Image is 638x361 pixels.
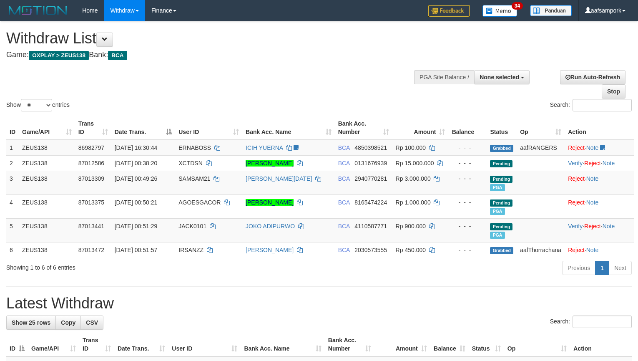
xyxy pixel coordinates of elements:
[586,199,599,206] a: Note
[338,247,350,253] span: BCA
[452,246,483,254] div: - - -
[565,242,634,257] td: ·
[565,116,634,140] th: Action
[396,199,431,206] span: Rp 1.000.000
[6,260,260,272] div: Showing 1 to 6 of 6 entries
[78,160,104,167] span: 87012586
[568,160,583,167] a: Verify
[86,319,98,326] span: CSV
[335,116,392,140] th: Bank Acc. Number: activate to sort column ascending
[490,232,505,239] span: Marked by aafanarl
[550,99,632,111] label: Search:
[338,223,350,230] span: BCA
[469,333,504,356] th: Status: activate to sort column ascending
[78,144,104,151] span: 86982797
[487,116,517,140] th: Status
[28,333,79,356] th: Game/API: activate to sort column ascending
[78,175,104,182] span: 87013309
[603,160,615,167] a: Note
[595,261,609,275] a: 1
[19,116,75,140] th: Game/API: activate to sort column ascending
[570,333,632,356] th: Action
[550,316,632,328] label: Search:
[562,261,595,275] a: Previous
[584,223,601,230] a: Reject
[584,160,601,167] a: Reject
[354,144,387,151] span: Copy 4850398521 to clipboard
[80,316,103,330] a: CSV
[6,295,632,312] h1: Latest Withdraw
[517,242,565,257] td: aafThorrachana
[490,247,513,254] span: Grabbed
[565,218,634,242] td: · ·
[512,2,523,10] span: 34
[61,319,75,326] span: Copy
[6,333,28,356] th: ID: activate to sort column descending
[246,223,295,230] a: JOKO ADIPURWO
[246,160,294,167] a: [PERSON_NAME]
[6,155,19,171] td: 2
[430,333,469,356] th: Balance: activate to sort column ascending
[168,333,241,356] th: User ID: activate to sort column ascending
[490,208,505,215] span: Marked by aafanarl
[568,247,585,253] a: Reject
[178,175,210,182] span: SAMSAM21
[490,199,512,207] span: Pending
[338,199,350,206] span: BCA
[115,144,157,151] span: [DATE] 16:30:44
[568,199,585,206] a: Reject
[6,99,70,111] label: Show entries
[452,144,483,152] div: - - -
[242,116,335,140] th: Bank Acc. Name: activate to sort column ascending
[6,4,70,17] img: MOTION_logo.png
[55,316,81,330] a: Copy
[21,99,52,111] select: Showentries
[490,223,512,230] span: Pending
[19,155,75,171] td: ZEUS138
[19,140,75,156] td: ZEUS138
[452,159,483,167] div: - - -
[490,176,512,183] span: Pending
[19,171,75,194] td: ZEUS138
[530,5,572,16] img: panduan.png
[354,247,387,253] span: Copy 2030573555 to clipboard
[246,199,294,206] a: [PERSON_NAME]
[480,74,519,81] span: None selected
[490,184,505,191] span: Marked by aafanarl
[6,242,19,257] td: 6
[6,51,417,59] h4: Game: Bank:
[396,160,434,167] span: Rp 15.000.000
[565,171,634,194] td: ·
[241,333,324,356] th: Bank Acc. Name: activate to sort column ascending
[12,319,50,326] span: Show 25 rows
[396,223,426,230] span: Rp 900.000
[178,160,203,167] span: XCTDSN
[565,194,634,218] td: ·
[78,223,104,230] span: 87013441
[338,175,350,182] span: BCA
[6,316,56,330] a: Show 25 rows
[246,175,312,182] a: [PERSON_NAME][DATE]
[338,144,350,151] span: BCA
[452,198,483,207] div: - - -
[6,116,19,140] th: ID
[29,51,89,60] span: OXPLAY > ZEUS138
[517,140,565,156] td: aafRANGERS
[602,84,625,98] a: Stop
[115,175,157,182] span: [DATE] 00:49:26
[490,145,513,152] span: Grabbed
[178,199,221,206] span: AGOESGACOR
[396,247,426,253] span: Rp 450.000
[603,223,615,230] a: Note
[175,116,242,140] th: User ID: activate to sort column ascending
[586,175,599,182] a: Note
[19,194,75,218] td: ZEUS138
[6,171,19,194] td: 3
[354,175,387,182] span: Copy 2940770281 to clipboard
[609,261,632,275] a: Next
[178,223,206,230] span: JACK0101
[568,144,585,151] a: Reject
[246,144,283,151] a: ICIH YUERNA
[560,70,625,84] a: Run Auto-Refresh
[75,116,111,140] th: Trans ID: activate to sort column ascending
